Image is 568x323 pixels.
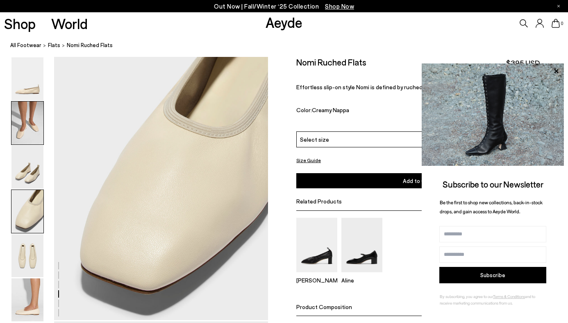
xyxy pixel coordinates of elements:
[312,106,349,113] span: Creamy Nappa
[296,155,321,165] button: Size Guide
[296,218,337,272] img: Narissa Ruched Pumps
[560,21,564,26] span: 0
[4,16,36,31] a: Shop
[11,57,43,100] img: Nomi Ruched Flats - Image 1
[48,42,60,48] span: flats
[403,177,433,184] span: Add to Cart
[214,1,354,11] p: Out Now | Fall/Winter ‘25 Collection
[440,294,493,299] span: By subscribing, you agree to our
[341,277,382,284] p: Aline
[10,41,41,50] a: All Footwear
[296,303,352,310] span: Product Composition
[266,14,302,31] a: Aeyde
[296,173,540,188] button: Add to Cart
[341,267,382,284] a: Aline Leather Mary-Jane Pumps Aline
[325,2,354,10] span: Navigate to /collections/new-in
[300,135,329,144] span: Select size
[11,102,43,145] img: Nomi Ruched Flats - Image 2
[51,16,88,31] a: World
[11,190,43,233] img: Nomi Ruched Flats - Image 4
[552,19,560,28] a: 0
[10,34,568,57] nav: breadcrumb
[296,198,342,205] span: Related Products
[67,41,113,50] span: Nomi Ruched Flats
[439,267,546,283] button: Subscribe
[48,41,60,50] a: flats
[11,234,43,277] img: Nomi Ruched Flats - Image 5
[506,58,540,68] span: $395 USD
[493,294,525,299] a: Terms & Conditions
[296,267,337,284] a: Narissa Ruched Pumps [PERSON_NAME]
[422,63,564,166] img: 2a6287a1333c9a56320fd6e7b3c4a9a9.jpg
[296,84,540,90] p: Effortless slip-on style Nomi is defined by ruched leather and a sculpted squared-off toe.
[296,277,337,284] p: [PERSON_NAME]
[296,106,486,116] div: Color:
[443,179,543,189] span: Subscribe to our Newsletter
[296,57,366,67] h2: Nomi Ruched Flats
[440,199,543,215] span: Be the first to shop new collections, back-in-stock drops, and gain access to Aeyde World.
[11,146,43,189] img: Nomi Ruched Flats - Image 3
[11,278,43,321] img: Nomi Ruched Flats - Image 6
[341,218,382,272] img: Aline Leather Mary-Jane Pumps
